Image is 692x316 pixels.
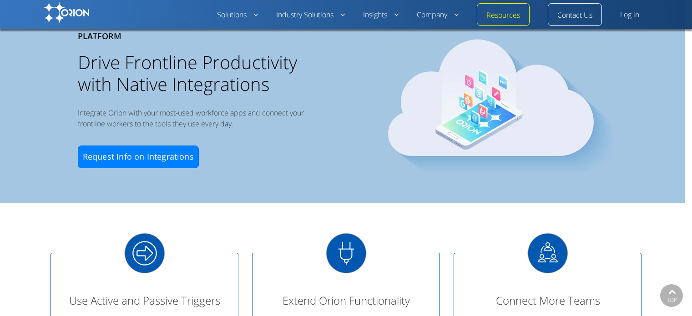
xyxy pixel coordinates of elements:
[326,233,367,274] img: Extend Orion Functionality
[620,10,639,20] a: Log in
[78,145,199,168] a: Request Info on Integrations
[417,10,459,20] a: Company
[124,233,165,274] img: Use Active and Passive Triggers
[276,10,345,20] a: Industry Solutions
[78,30,305,42] h6: PLATFORM
[647,272,692,316] iframe: Chat Widget
[486,10,520,21] a: Resources
[78,107,305,129] p: Integrate Orion with your most-used workforce apps and connect your frontline workers to the tool...
[78,51,305,95] h1: Drive Frontline Productivity with Native Integrations
[363,10,399,20] a: Insights
[527,233,568,274] img: Connect More Teams
[44,2,89,23] img: Orion
[557,10,592,21] a: Contact Us
[217,10,258,20] a: Solutions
